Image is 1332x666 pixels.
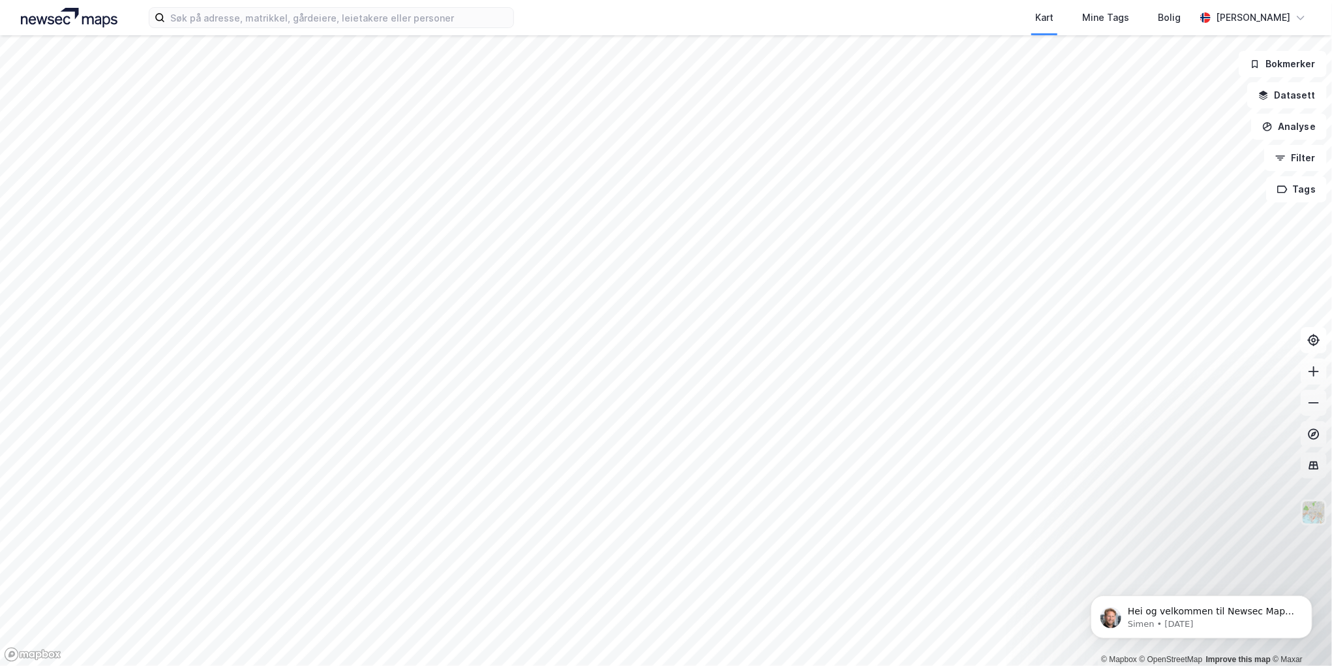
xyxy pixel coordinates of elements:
[4,647,61,662] a: Mapbox homepage
[1264,145,1327,171] button: Filter
[1251,114,1327,140] button: Analyse
[165,8,513,27] input: Søk på adresse, matrikkel, gårdeiere, leietakere eller personer
[1301,500,1326,525] img: Z
[1035,10,1053,25] div: Kart
[1247,82,1327,108] button: Datasett
[1216,10,1290,25] div: [PERSON_NAME]
[1266,176,1327,202] button: Tags
[1206,655,1271,664] a: Improve this map
[1082,10,1129,25] div: Mine Tags
[1101,655,1137,664] a: Mapbox
[1239,51,1327,77] button: Bokmerker
[1140,655,1203,664] a: OpenStreetMap
[21,8,117,27] img: logo.a4113a55bc3d86da70a041830d287a7e.svg
[1158,10,1181,25] div: Bolig
[1071,568,1332,659] iframe: Intercom notifications message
